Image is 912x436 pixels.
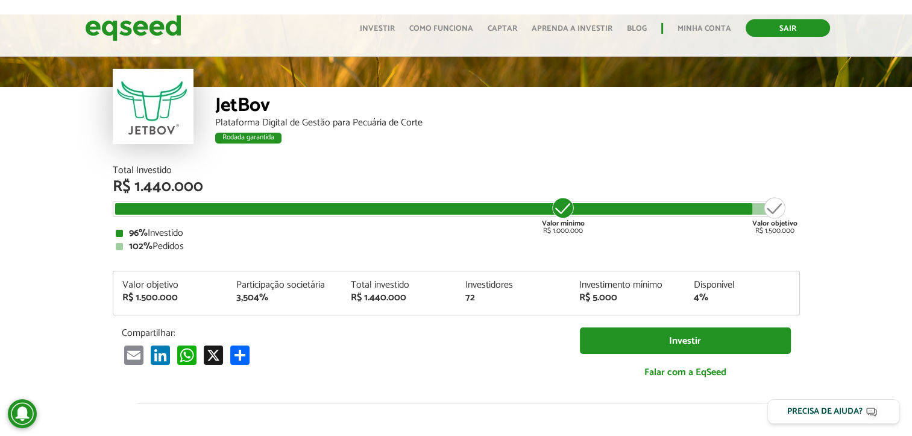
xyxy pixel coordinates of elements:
strong: 96% [129,225,148,241]
div: 72 [465,293,561,303]
div: Disponível [694,280,790,290]
div: 4% [694,293,790,303]
a: LinkedIn [148,345,172,365]
a: Email [122,345,146,365]
a: Aprenda a investir [532,25,612,33]
div: Participação societária [236,280,333,290]
div: Valor objetivo [122,280,219,290]
div: Rodada garantida [215,133,281,144]
div: Total investido [351,280,447,290]
img: EqSeed [85,12,181,44]
div: R$ 1.440.000 [351,293,447,303]
div: Total Investido [113,166,800,175]
div: R$ 1.500.000 [752,196,797,235]
div: R$ 1.000.000 [541,196,586,235]
a: Compartilhar [228,345,252,365]
a: X [201,345,225,365]
div: R$ 1.440.000 [113,179,800,195]
a: Falar com a EqSeed [580,360,791,385]
p: Compartilhar: [122,327,562,339]
div: R$ 5.000 [579,293,676,303]
a: WhatsApp [175,345,199,365]
a: Investir [580,327,791,355]
div: Investidores [465,280,561,290]
div: JetBov [215,96,800,118]
div: Pedidos [116,242,797,251]
strong: Valor mínimo [542,218,585,229]
div: Investido [116,229,797,238]
div: Plataforma Digital de Gestão para Pecuária de Corte [215,118,800,128]
div: Investimento mínimo [579,280,676,290]
a: Sair [746,19,830,37]
strong: 102% [129,238,153,254]
a: Captar [488,25,517,33]
a: Minha conta [678,25,731,33]
a: Como funciona [409,25,473,33]
div: 3,504% [236,293,333,303]
div: R$ 1.500.000 [122,293,219,303]
a: Blog [627,25,647,33]
a: Investir [360,25,395,33]
strong: Valor objetivo [752,218,797,229]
